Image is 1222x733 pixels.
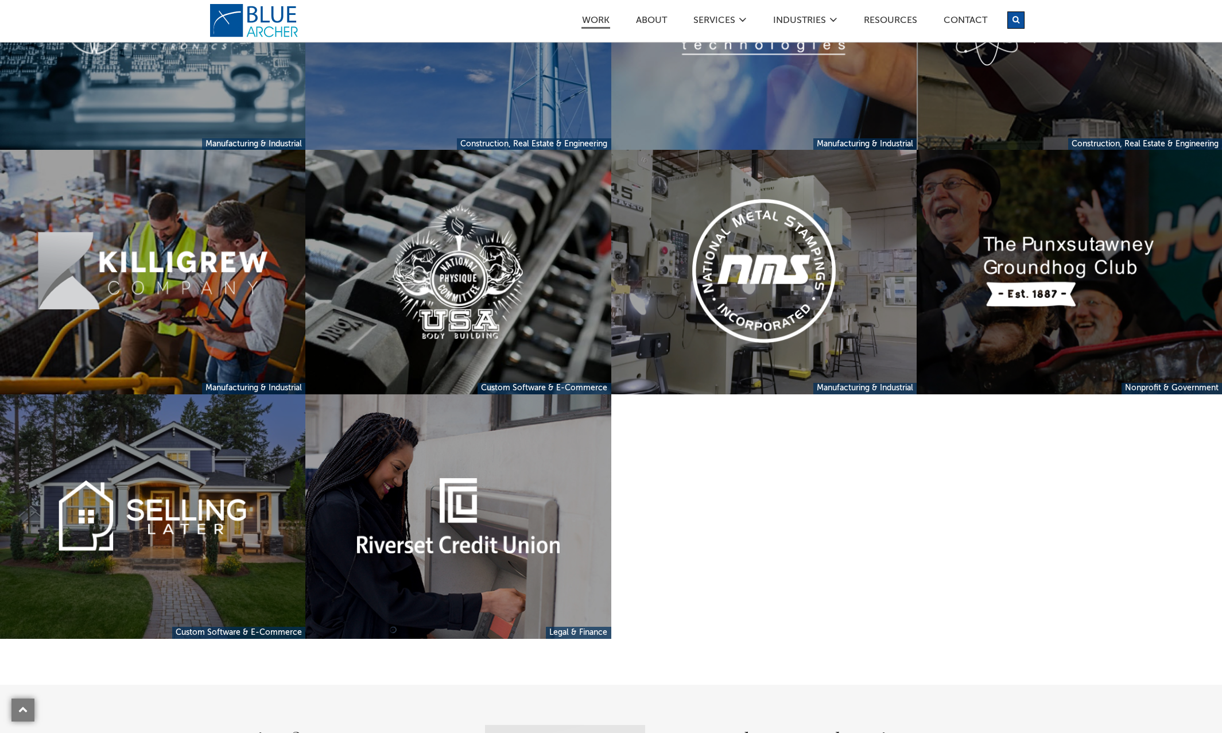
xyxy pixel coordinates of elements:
[813,138,917,150] a: Manufacturing & Industrial
[546,627,611,639] a: Legal & Finance
[202,138,305,150] a: Manufacturing & Industrial
[635,16,668,28] a: ABOUT
[457,138,611,150] a: Construction, Real Estate & Engineering
[210,3,301,38] a: logo
[172,627,305,639] a: Custom Software & E-Commerce
[943,16,988,28] a: Contact
[693,16,736,28] a: SERVICES
[863,16,918,28] a: Resources
[202,383,305,395] a: Manufacturing & Industrial
[1068,138,1222,150] a: Construction, Real Estate & Engineering
[773,16,827,28] a: Industries
[478,383,611,395] a: Custom Software & E-Commerce
[581,16,610,29] a: Work
[813,383,917,395] a: Manufacturing & Industrial
[1122,383,1222,395] a: Nonprofit & Government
